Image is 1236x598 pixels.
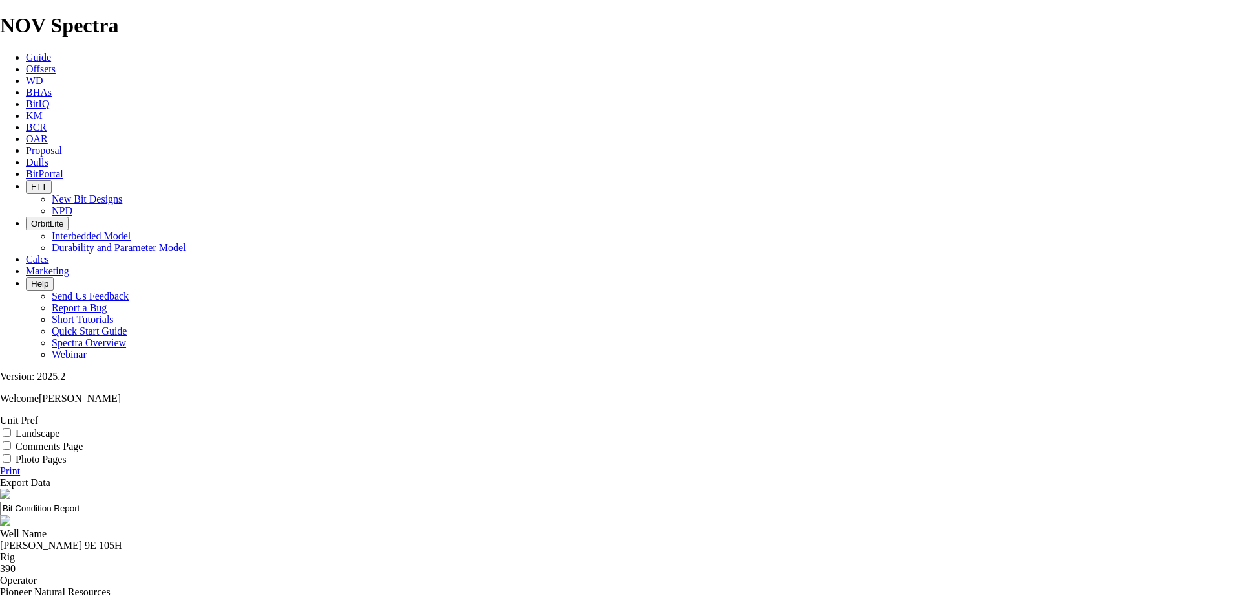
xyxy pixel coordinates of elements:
a: Calcs [26,254,49,265]
a: Send Us Feedback [52,291,129,302]
a: BHAs [26,87,52,98]
a: Guide [26,52,51,63]
a: Marketing [26,265,69,276]
label: Photo Pages [16,454,67,465]
a: NPD [52,205,72,216]
span: OrbitLite [31,219,63,228]
a: Interbedded Model [52,230,131,241]
a: Short Tutorials [52,314,114,325]
span: [PERSON_NAME] [39,393,121,404]
a: BitIQ [26,98,49,109]
a: BCR [26,122,47,133]
a: Proposal [26,145,62,156]
a: Offsets [26,63,56,74]
span: Help [31,279,48,289]
span: FTT [31,182,47,192]
a: Spectra Overview [52,337,126,348]
label: Comments Page [16,441,83,452]
a: New Bit Designs [52,194,122,205]
a: BitPortal [26,168,63,179]
a: OAR [26,133,48,144]
a: Quick Start Guide [52,326,127,337]
button: Help [26,277,54,291]
button: OrbitLite [26,217,69,230]
label: Landscape [16,428,59,439]
a: Webinar [52,349,87,360]
button: FTT [26,180,52,194]
a: Report a Bug [52,302,107,313]
a: WD [26,75,43,86]
a: KM [26,110,43,121]
a: Durability and Parameter Model [52,242,186,253]
a: Dulls [26,157,48,168]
